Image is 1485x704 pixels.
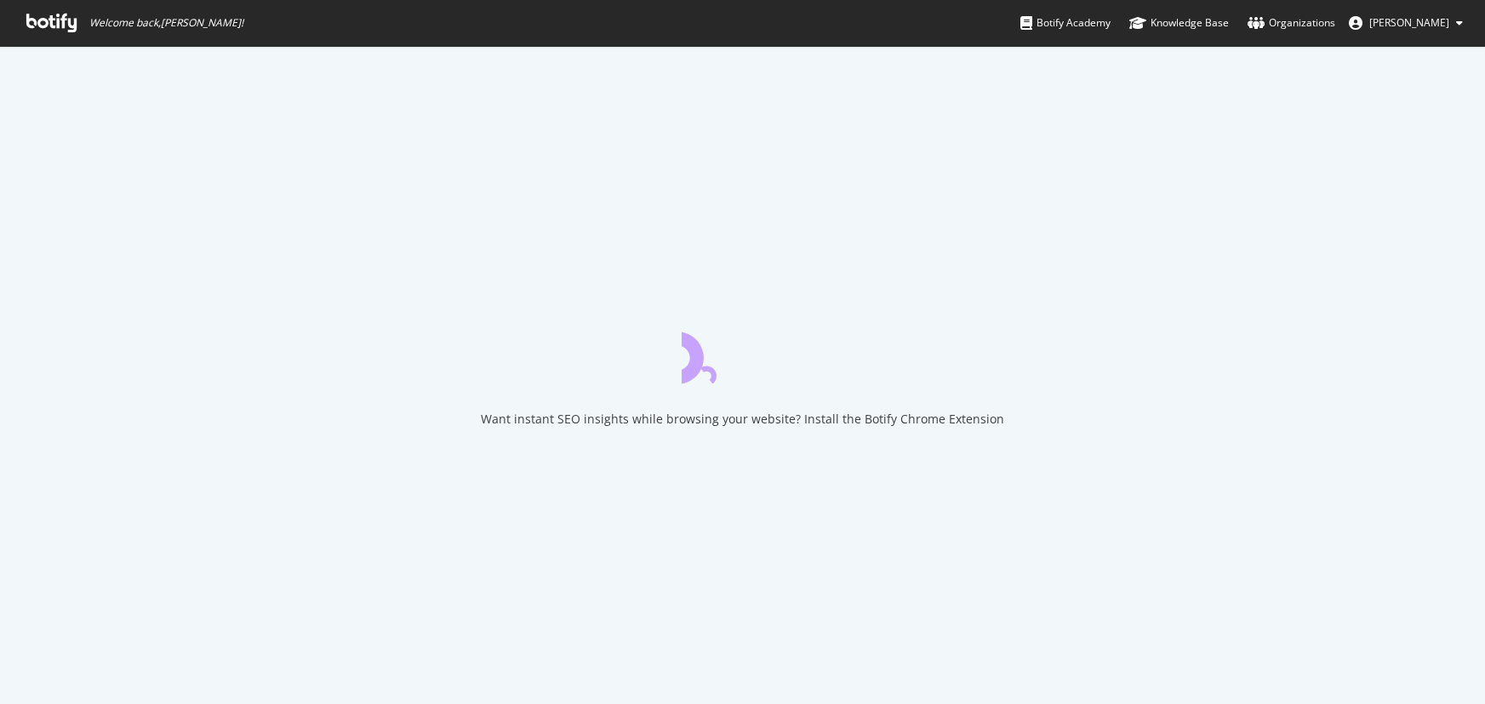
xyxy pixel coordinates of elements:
[89,16,243,30] span: Welcome back, [PERSON_NAME] !
[1129,14,1229,31] div: Knowledge Base
[1335,9,1476,37] button: [PERSON_NAME]
[1248,14,1335,31] div: Organizations
[1369,15,1449,30] span: Jack Firneno
[481,411,1004,428] div: Want instant SEO insights while browsing your website? Install the Botify Chrome Extension
[682,322,804,383] div: animation
[1020,14,1111,31] div: Botify Academy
